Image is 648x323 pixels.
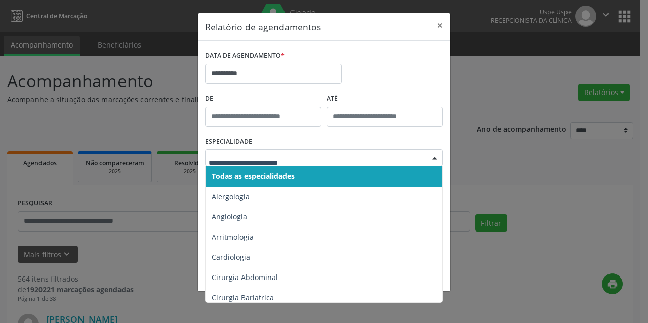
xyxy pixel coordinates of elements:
[205,48,285,64] label: DATA DE AGENDAMENTO
[212,171,295,181] span: Todas as especialidades
[430,13,450,38] button: Close
[212,252,250,262] span: Cardiologia
[212,192,250,201] span: Alergologia
[212,232,254,242] span: Arritmologia
[327,91,443,107] label: ATÉ
[205,20,321,33] h5: Relatório de agendamentos
[212,272,278,282] span: Cirurgia Abdominal
[212,212,247,221] span: Angiologia
[205,91,321,107] label: De
[205,134,252,150] label: ESPECIALIDADE
[212,293,274,302] span: Cirurgia Bariatrica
